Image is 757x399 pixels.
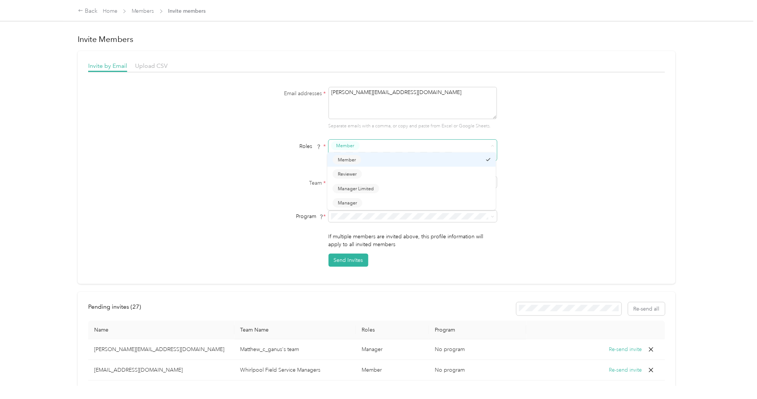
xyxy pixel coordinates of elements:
span: Whirlpool Field Service Managers [240,367,321,373]
span: Reviewer [338,171,357,178]
button: Re-send all [628,302,665,315]
button: Manager Limited [333,184,379,193]
span: Member [362,367,382,373]
th: Program [429,321,526,339]
span: No program [435,367,465,373]
span: Invite members [168,7,206,15]
div: left-menu [88,302,146,315]
button: Member [331,141,360,151]
button: Re-send invite [609,366,642,374]
div: Program [232,212,326,220]
span: Member [336,142,354,149]
span: No program [435,346,465,353]
th: Roles [356,321,429,339]
span: Invite by Email [88,62,127,69]
textarea: [PERSON_NAME][EMAIL_ADDRESS][DOMAIN_NAME] [329,87,497,119]
p: [PERSON_NAME][EMAIL_ADDRESS][DOMAIN_NAME] [94,345,228,353]
a: Home [103,8,117,14]
iframe: Everlance-gr Chat Button Frame [715,357,757,399]
th: Team Name [234,321,356,339]
button: Reviewer [333,169,362,179]
div: Back [78,7,98,16]
span: ( 27 ) [131,303,141,310]
span: Member [338,156,356,163]
span: Manager Limited [338,185,374,192]
p: [EMAIL_ADDRESS][DOMAIN_NAME] [94,366,228,374]
span: Upload CSV [135,62,168,69]
span: Pending invites [88,303,141,310]
p: If multiple members are invited above, this profile information will apply to all invited members [329,233,497,248]
button: Manager [333,198,362,208]
a: Members [132,8,154,14]
button: Re-send invite [609,345,642,354]
div: Resend all invitations [517,302,665,315]
label: Email addresses [232,90,326,97]
div: info-bar [88,302,665,315]
p: Separate emails with a comma, or copy and paste from Excel or Google Sheets. [329,123,497,130]
h1: Invite Members [78,34,675,45]
button: Send Invites [329,254,368,267]
span: Manager [338,200,357,206]
button: Member [333,155,361,164]
span: Roles [297,140,324,152]
span: Matthew_c_ganus's team [240,346,299,353]
label: Team [232,179,326,187]
span: Manager [362,346,383,353]
th: Name [88,321,234,339]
